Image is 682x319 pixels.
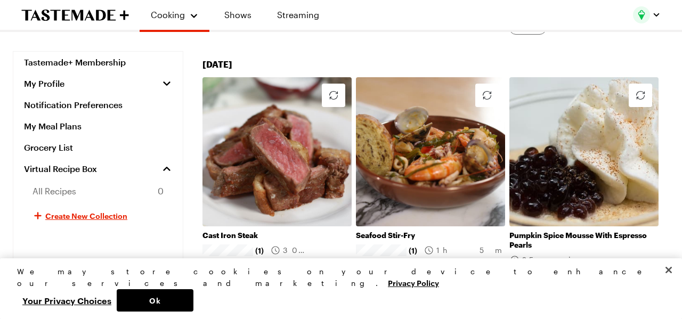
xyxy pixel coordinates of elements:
a: Virtual Recipe Box [13,158,183,179]
a: Seafood Stir-Fry [356,231,505,240]
a: Tastemade+ Membership [13,52,183,73]
a: My Meal Plans [13,116,183,137]
button: Your Privacy Choices [17,289,117,312]
button: Close [657,258,680,282]
div: We may store cookies on your device to enhance our services and marketing. [17,266,656,289]
a: All Recipes0 [13,179,183,203]
img: Profile picture [633,6,650,23]
button: Cooking [150,4,199,26]
span: Create New Collection [45,210,127,221]
button: Profile picture [633,6,661,23]
a: Pumpkin Spice Mousse With Espresso Pearls [509,231,659,250]
a: Grocery List [13,137,183,158]
span: All Recipes [33,185,76,198]
span: My Profile [24,78,64,89]
a: More information about your privacy, opens in a new tab [388,277,439,288]
span: [DATE] [202,59,232,69]
button: Ok [117,289,193,312]
a: Cast Iron Steak [202,231,352,240]
button: My Profile [13,73,183,94]
span: Virtual Recipe Box [24,163,97,174]
div: Privacy [17,266,656,312]
span: 0 [158,185,164,198]
a: To Tastemade Home Page [21,9,129,21]
button: Create New Collection [13,203,183,228]
a: Notification Preferences [13,94,183,116]
span: Cooking [151,10,185,20]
